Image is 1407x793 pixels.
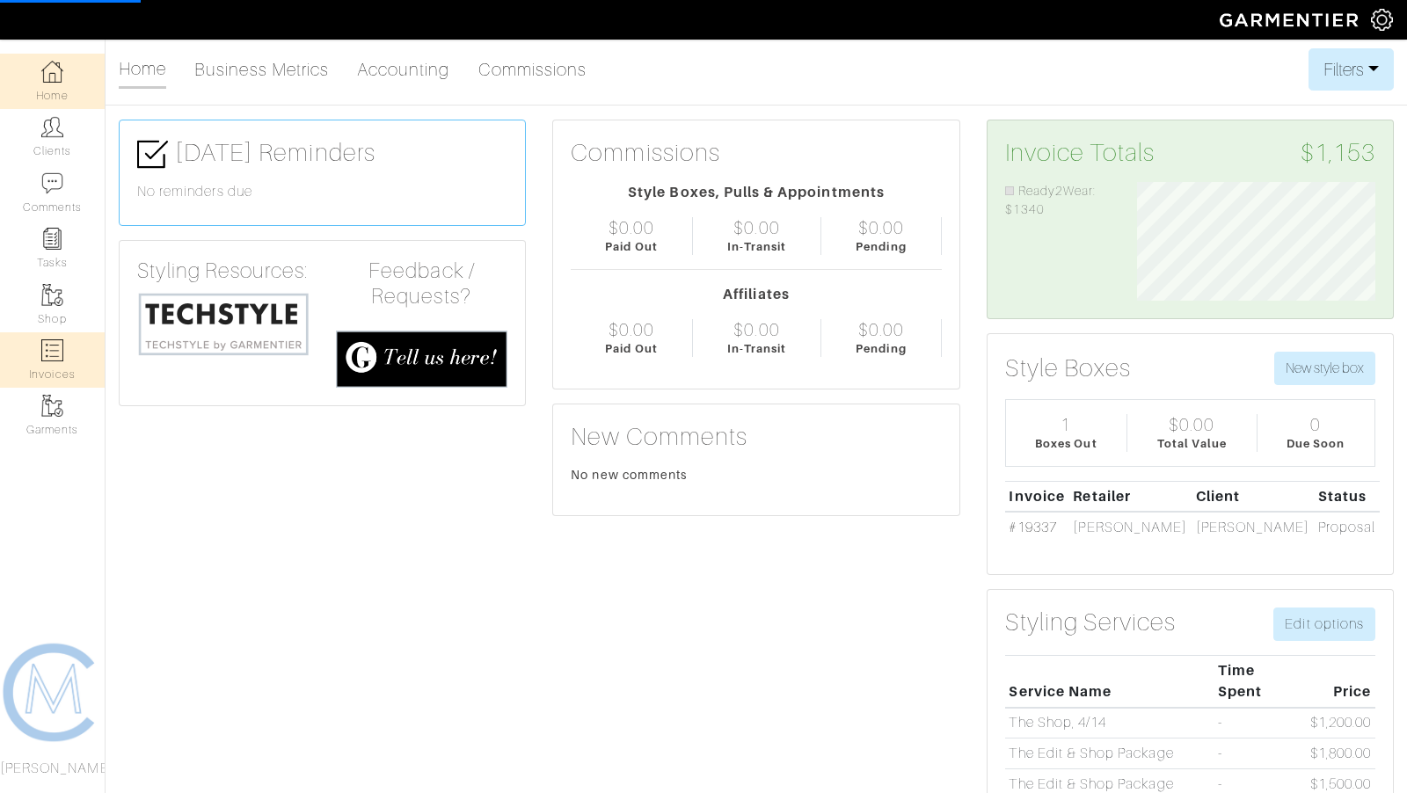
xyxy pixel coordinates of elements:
[478,52,587,87] a: Commissions
[1309,48,1394,91] button: Filters
[1306,738,1375,769] td: $1,800.00
[571,138,720,168] h3: Commissions
[41,228,63,250] img: reminder-icon-8004d30b9f0a5d33ae49ab947aed9ed385cf756f9e5892f1edd6e32f2345188e.png
[137,258,310,284] h4: Styling Resources:
[1169,414,1214,435] div: $0.00
[856,340,906,357] div: Pending
[1005,353,1132,383] h3: Style Boxes
[858,319,904,340] div: $0.00
[1214,708,1306,738] td: -
[571,466,941,484] div: No new comments
[137,291,310,357] img: techstyle-93310999766a10050dc78ceb7f971a75838126fd19372ce40ba20cdf6a89b94b.png
[1273,607,1375,641] a: Edit options
[571,182,941,203] div: Style Boxes, Pulls & Appointments
[605,340,657,357] div: Paid Out
[1005,655,1214,707] th: Service Name
[1192,512,1314,542] td: [PERSON_NAME]
[609,217,654,238] div: $0.00
[1211,4,1371,35] img: garmentier-logo-header-white-b43fb05a5012e4ada735d5af1a66efaba907eab6374d6393d1fbf88cb4ef424d.png
[1314,481,1380,512] th: Status
[1306,708,1375,738] td: $1,200.00
[571,284,941,305] div: Affiliates
[1371,9,1393,31] img: gear-icon-white-bd11855cb880d31180b6d7d6211b90ccbf57a29d726f0c71d8c61bd08dd39cc2.png
[1314,512,1380,542] td: Proposal
[1214,738,1306,769] td: -
[1005,138,1375,168] h3: Invoice Totals
[41,395,63,417] img: garments-icon-b7da505a4dc4fd61783c78ac3ca0ef83fa9d6f193b1c9dc38574b1d14d53ca28.png
[858,217,904,238] div: $0.00
[733,319,779,340] div: $0.00
[357,52,450,87] a: Accounting
[1005,607,1177,637] h3: Styling Services
[41,284,63,306] img: garments-icon-b7da505a4dc4fd61783c78ac3ca0ef83fa9d6f193b1c9dc38574b1d14d53ca28.png
[856,238,906,255] div: Pending
[1061,414,1071,435] div: 1
[137,184,507,200] h6: No reminders due
[1287,435,1345,452] div: Due Soon
[119,51,166,89] a: Home
[137,138,507,170] h3: [DATE] Reminders
[1009,520,1056,535] a: #19337
[1301,138,1375,168] span: $1,153
[137,139,168,170] img: check-box-icon-36a4915ff3ba2bd8f6e4f29bc755bb66becd62c870f447fc0dd1365fcfddab58.png
[1005,708,1214,738] td: The Shop, 4/14
[727,340,787,357] div: In-Transit
[194,52,329,87] a: Business Metrics
[1157,435,1228,452] div: Total Value
[609,319,654,340] div: $0.00
[571,422,941,452] h3: New Comments
[1005,481,1069,512] th: Invoice
[1069,481,1192,512] th: Retailer
[336,258,508,309] h4: Feedback / Requests?
[1069,512,1192,542] td: [PERSON_NAME]
[1214,655,1306,707] th: Time Spent
[1306,655,1375,707] th: Price
[1274,352,1375,385] button: New style box
[41,339,63,361] img: orders-icon-0abe47150d42831381b5fb84f609e132dff9fe21cb692f30cb5eec754e2cba89.png
[41,172,63,194] img: comment-icon-a0a6a9ef722e966f86d9cbdc48e553b5cf19dbc54f86b18d962a5391bc8f6eb6.png
[1310,414,1321,435] div: 0
[727,238,787,255] div: In-Transit
[41,116,63,138] img: clients-icon-6bae9207a08558b7cb47a8932f037763ab4055f8c8b6bfacd5dc20c3e0201464.png
[1005,738,1214,769] td: The Edit & Shop Package
[1192,481,1314,512] th: Client
[733,217,779,238] div: $0.00
[605,238,657,255] div: Paid Out
[1005,182,1111,220] li: Ready2Wear: $1340
[41,61,63,83] img: dashboard-icon-dbcd8f5a0b271acd01030246c82b418ddd0df26cd7fceb0bd07c9910d44c42f6.png
[336,331,508,388] img: feedback_requests-3821251ac2bd56c73c230f3229a5b25d6eb027adea667894f41107c140538ee0.png
[1035,435,1097,452] div: Boxes Out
